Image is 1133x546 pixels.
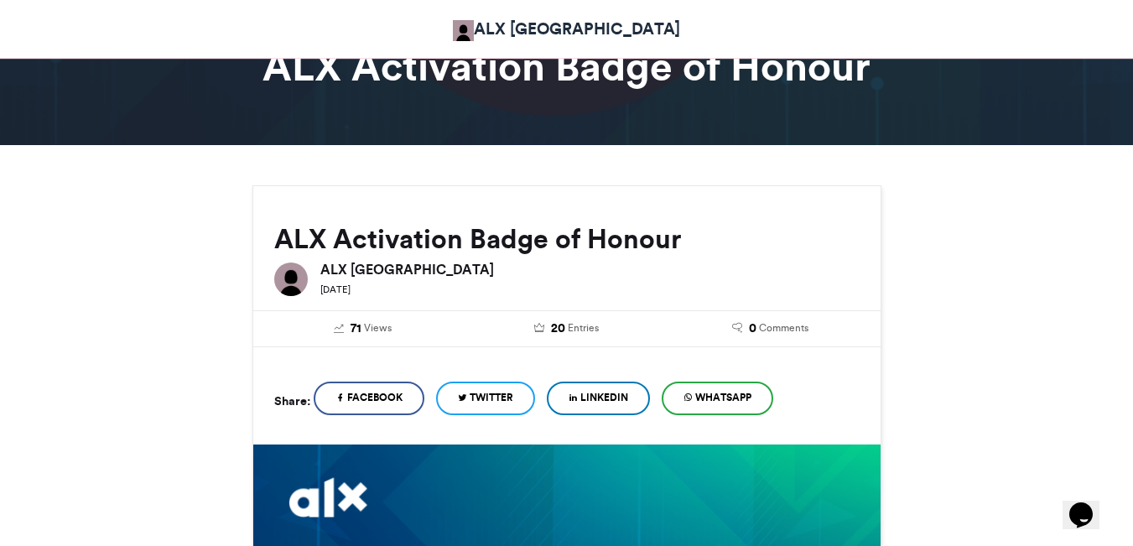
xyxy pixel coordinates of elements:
span: Comments [759,320,808,335]
a: 71 Views [274,320,453,338]
span: Entries [568,320,599,335]
a: Facebook [314,382,424,415]
img: ALX Africa [274,263,308,296]
a: LinkedIn [547,382,650,415]
span: WhatsApp [695,390,751,405]
iframe: chat widget [1063,479,1116,529]
a: WhatsApp [662,382,773,415]
span: 71 [351,320,361,338]
h2: ALX Activation Badge of Honour [274,224,860,254]
a: 20 Entries [477,320,656,338]
span: 20 [551,320,565,338]
small: [DATE] [320,283,351,295]
span: Facebook [347,390,403,405]
h1: ALX Activation Badge of Honour [101,46,1032,86]
h5: Share: [274,390,310,412]
h6: ALX [GEOGRAPHIC_DATA] [320,263,860,276]
span: 0 [749,320,756,338]
span: Views [364,320,392,335]
span: LinkedIn [580,390,628,405]
a: Twitter [436,382,535,415]
img: ALX Africa [453,20,474,41]
span: Twitter [470,390,513,405]
a: ALX [GEOGRAPHIC_DATA] [453,17,680,41]
a: 0 Comments [681,320,860,338]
